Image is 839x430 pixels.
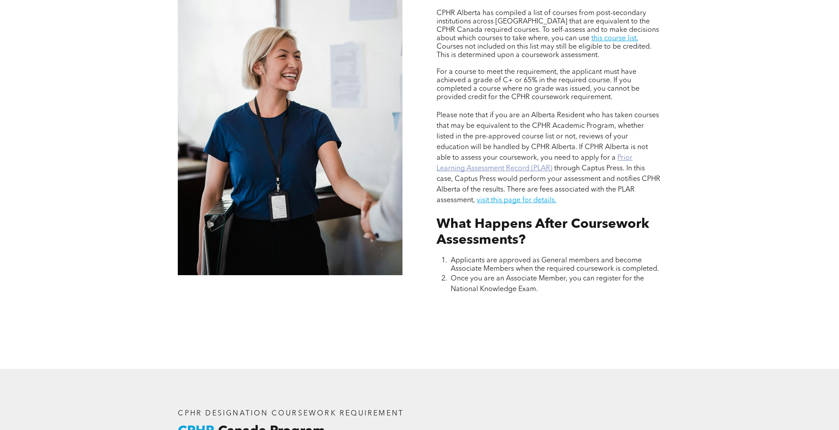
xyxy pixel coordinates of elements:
[437,69,640,101] span: For a course to meet the requirement, the applicant must have achieved a grade of C+ or 65% in th...
[451,257,659,273] span: Applicants are approved as General members and become Associate Members when the required coursew...
[591,35,638,42] a: this course list.
[178,410,404,417] span: CPHR DESIGNATION COURSEWORK REQUIREMENT
[437,218,649,247] span: What Happens After Coursework Assessments?
[437,43,651,59] span: Courses not included on this list may still be eligible to be credited. This is determined upon a...
[437,112,659,161] span: Please note that if you are an Alberta Resident who has taken courses that may be equivalent to t...
[451,275,644,293] span: Once you are an Associate Member, you can register for the National Knowledge Exam.
[477,197,556,204] a: visit this page for details.
[437,10,659,42] span: CPHR Alberta has compiled a list of courses from post-secondary institutions across [GEOGRAPHIC_D...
